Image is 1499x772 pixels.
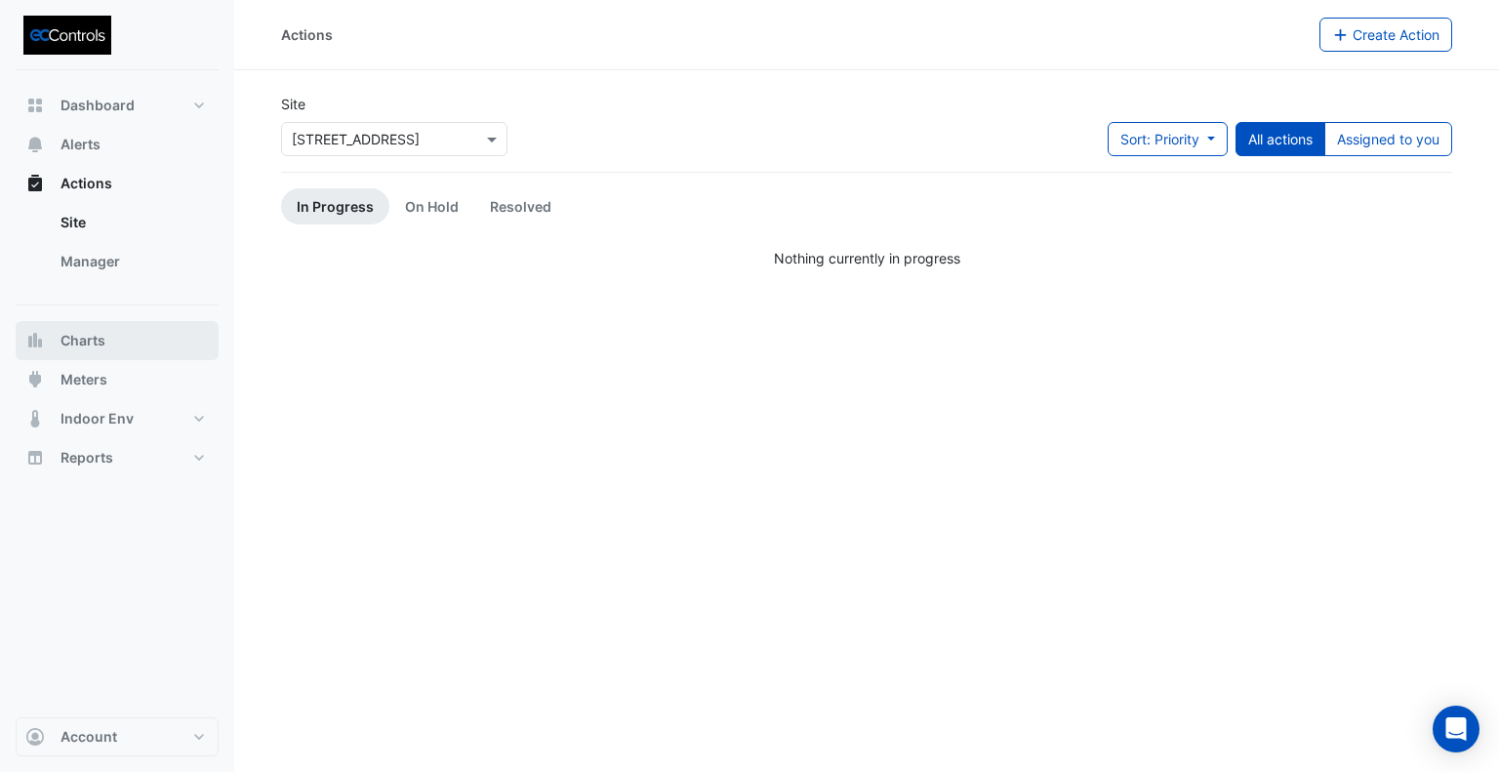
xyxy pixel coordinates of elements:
button: All actions [1236,122,1325,156]
app-icon: Dashboard [25,96,45,115]
button: Account [16,717,219,756]
button: Indoor Env [16,399,219,438]
button: Meters [16,360,219,399]
div: Actions [16,203,219,289]
img: Company Logo [23,16,111,55]
span: Create Action [1353,26,1439,43]
app-icon: Charts [25,331,45,350]
button: Actions [16,164,219,203]
span: Actions [61,174,112,193]
a: Manager [45,242,219,281]
button: Charts [16,321,219,360]
div: Actions [281,24,333,45]
a: In Progress [281,188,389,224]
button: Sort: Priority [1108,122,1228,156]
span: Meters [61,370,107,389]
app-icon: Alerts [25,135,45,154]
button: Create Action [1319,18,1453,52]
span: Account [61,727,117,747]
button: Alerts [16,125,219,164]
app-icon: Reports [25,448,45,467]
app-icon: Indoor Env [25,409,45,428]
span: Dashboard [61,96,135,115]
label: Site [281,94,305,114]
app-icon: Meters [25,370,45,389]
a: On Hold [389,188,474,224]
span: Alerts [61,135,101,154]
a: Resolved [474,188,567,224]
span: Indoor Env [61,409,134,428]
button: Assigned to you [1324,122,1452,156]
div: Nothing currently in progress [281,248,1452,268]
span: Sort: Priority [1120,131,1199,147]
a: Site [45,203,219,242]
button: Reports [16,438,219,477]
button: Dashboard [16,86,219,125]
div: Open Intercom Messenger [1433,706,1479,752]
span: Reports [61,448,113,467]
app-icon: Actions [25,174,45,193]
span: Charts [61,331,105,350]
